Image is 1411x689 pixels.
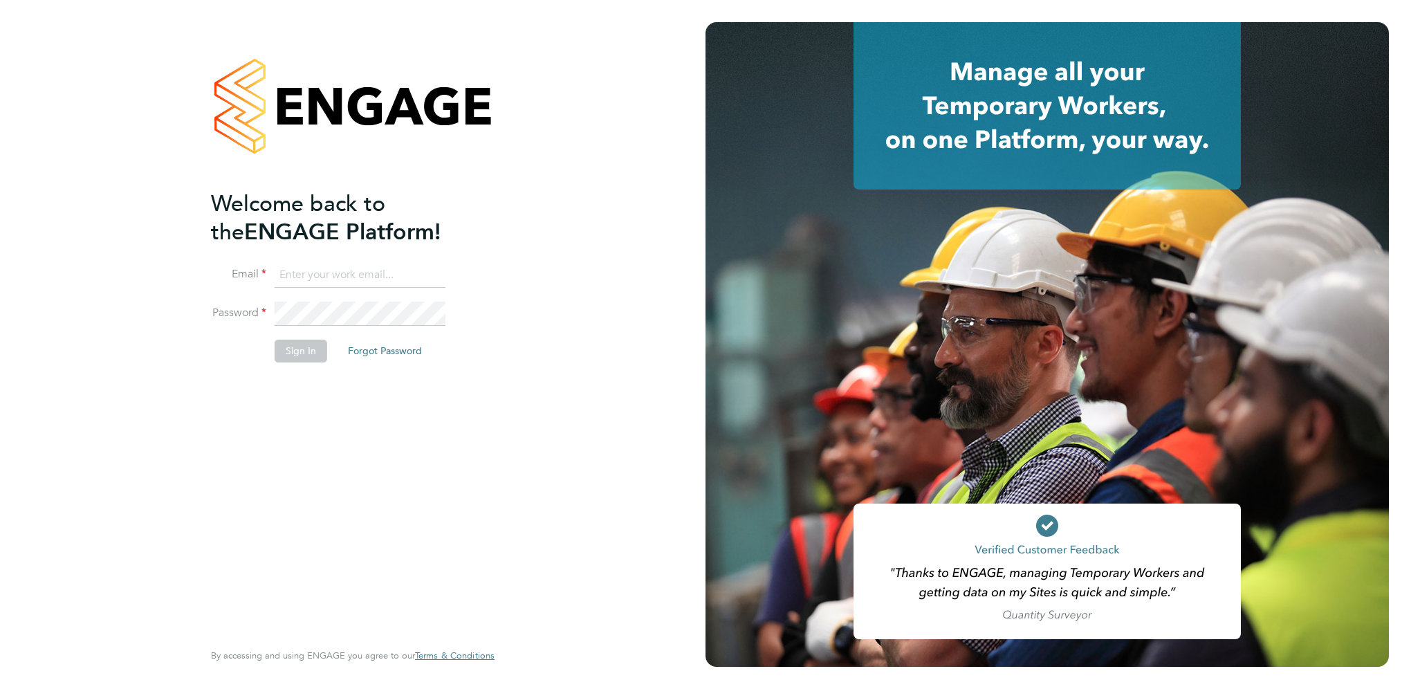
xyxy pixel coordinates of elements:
[211,267,266,282] label: Email
[211,190,385,246] span: Welcome back to the
[337,340,433,362] button: Forgot Password
[415,650,495,661] a: Terms & Conditions
[211,190,481,246] h2: ENGAGE Platform!
[211,650,495,661] span: By accessing and using ENGAGE you agree to our
[275,340,327,362] button: Sign In
[415,650,495,661] span: Terms & Conditions
[275,263,445,288] input: Enter your work email...
[211,306,266,320] label: Password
